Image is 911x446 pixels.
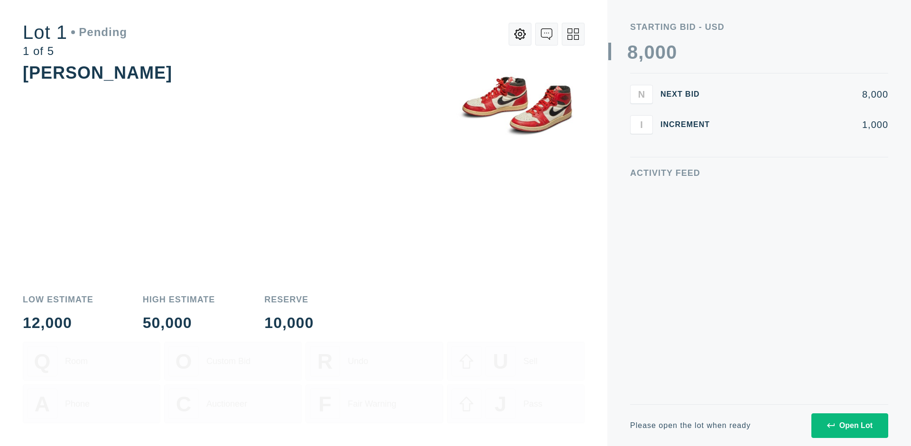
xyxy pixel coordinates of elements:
div: 8 [627,43,638,62]
div: Starting Bid - USD [630,23,888,31]
span: I [640,119,643,130]
div: Open Lot [827,421,873,430]
div: High Estimate [143,295,215,304]
div: 0 [644,43,655,62]
div: Next Bid [660,91,717,98]
button: N [630,85,653,104]
div: Pending [71,27,127,38]
div: Activity Feed [630,169,888,177]
div: [PERSON_NAME] [23,63,172,82]
button: Open Lot [811,413,888,438]
div: 12,000 [23,315,93,330]
button: I [630,115,653,134]
span: N [638,89,645,100]
div: Increment [660,121,717,128]
div: Low Estimate [23,295,93,304]
div: Lot 1 [23,23,127,42]
div: Reserve [264,295,314,304]
div: 1 of 5 [23,46,127,57]
div: Please open the lot when ready [630,422,751,429]
div: 0 [666,43,677,62]
div: 1,000 [725,120,888,129]
div: 10,000 [264,315,314,330]
div: 0 [655,43,666,62]
div: 8,000 [725,90,888,99]
div: , [638,43,644,232]
div: 50,000 [143,315,215,330]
